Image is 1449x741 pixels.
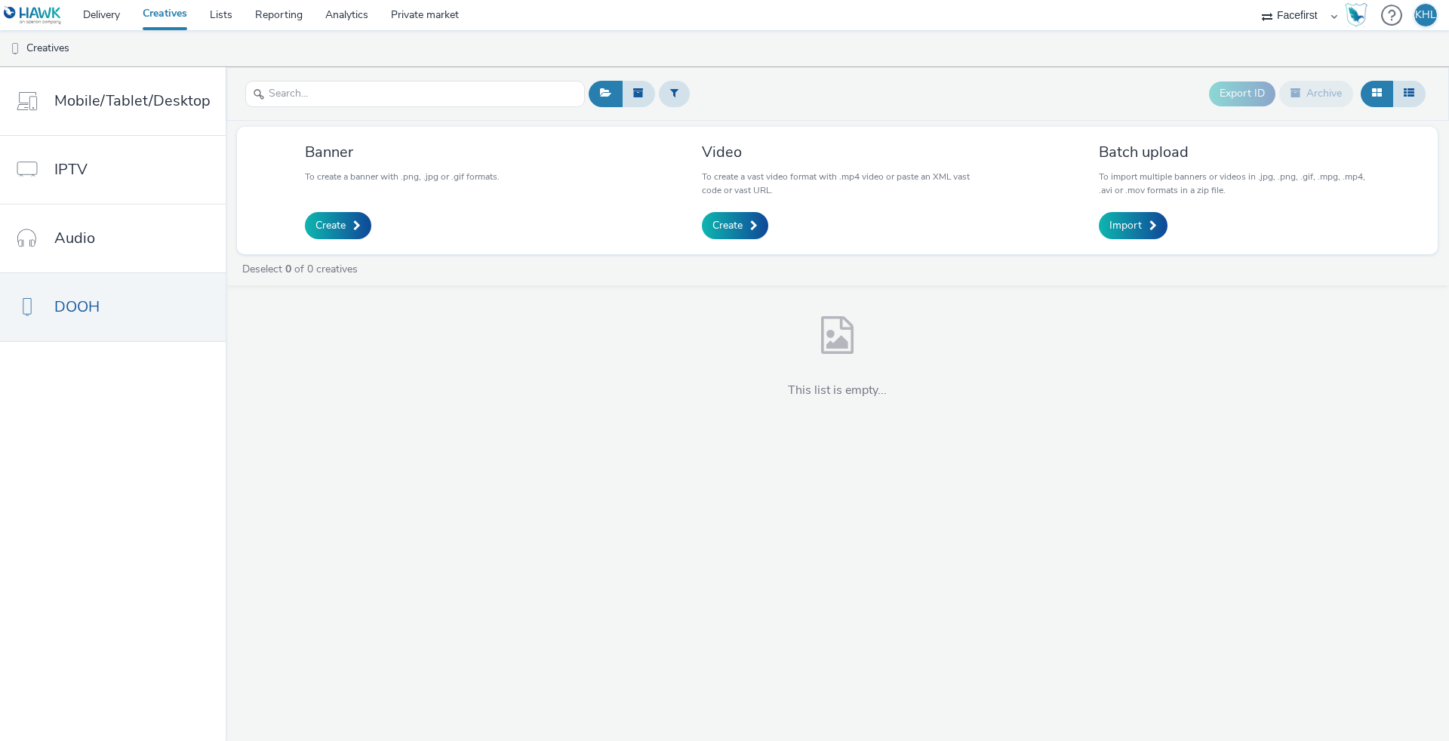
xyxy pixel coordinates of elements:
img: dooh [8,42,23,57]
a: Create [702,212,768,239]
a: Deselect of 0 creatives [241,262,364,276]
span: Create [315,218,346,233]
h3: Banner [305,142,500,162]
h3: Video [702,142,973,162]
input: Search... [245,81,585,107]
p: To create a banner with .png, .jpg or .gif formats. [305,170,500,183]
span: Audio [54,227,95,249]
strong: 0 [285,262,291,276]
div: KHL [1415,4,1436,26]
span: Import [1109,218,1142,233]
button: Grid [1361,81,1393,106]
span: IPTV [54,158,88,180]
p: To create a vast video format with .mp4 video or paste an XML vast code or vast URL. [702,170,973,197]
p: To import multiple banners or videos in .jpg, .png, .gif, .mpg, .mp4, .avi or .mov formats in a z... [1099,170,1370,197]
button: Export ID [1209,81,1275,106]
img: Hawk Academy [1345,3,1367,27]
a: Import [1099,212,1168,239]
button: Archive [1279,81,1353,106]
span: Mobile/Tablet/Desktop [54,90,211,112]
button: Table [1392,81,1426,106]
h3: Batch upload [1099,142,1370,162]
a: Hawk Academy [1345,3,1374,27]
span: DOOH [54,296,100,318]
span: Create [712,218,743,233]
a: Create [305,212,371,239]
h4: This list is empty... [788,383,887,399]
img: undefined Logo [4,6,62,25]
